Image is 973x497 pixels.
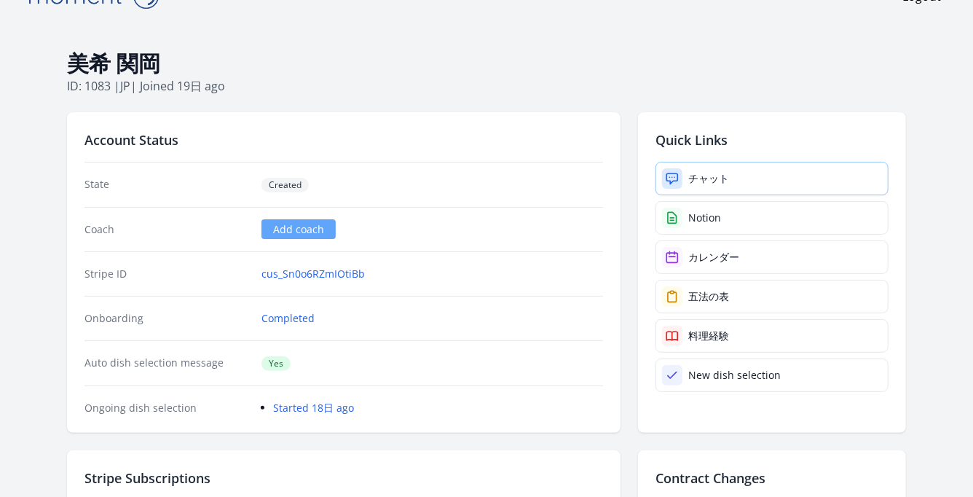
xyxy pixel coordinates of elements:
[67,77,906,95] p: ID: 1083 | | Joined 19日 ago
[688,211,721,225] div: Notion
[655,319,889,353] a: 料理経験
[84,130,603,150] h2: Account Status
[261,219,336,239] a: Add coach
[261,311,315,326] a: Completed
[655,201,889,235] a: Notion
[655,162,889,195] a: チャット
[688,329,729,343] div: 料理経験
[67,50,906,77] h1: 美希 関岡
[688,368,781,383] div: New dish selection
[261,356,291,371] span: Yes
[688,171,729,186] div: チャット
[84,177,250,192] dt: State
[84,356,250,371] dt: Auto dish selection message
[84,222,250,237] dt: Coach
[273,401,354,415] a: Started 18日 ago
[84,267,250,281] dt: Stripe ID
[261,178,309,192] span: Created
[655,280,889,313] a: 五法の表
[120,78,130,94] span: jp
[688,250,739,265] div: カレンダー
[84,311,250,326] dt: Onboarding
[688,289,729,304] div: 五法の表
[655,468,889,488] h2: Contract Changes
[655,240,889,274] a: カレンダー
[84,468,603,488] h2: Stripe Subscriptions
[655,130,889,150] h2: Quick Links
[261,267,365,281] a: cus_Sn0o6RZmIOtiBb
[84,401,250,415] dt: Ongoing dish selection
[655,359,889,392] a: New dish selection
